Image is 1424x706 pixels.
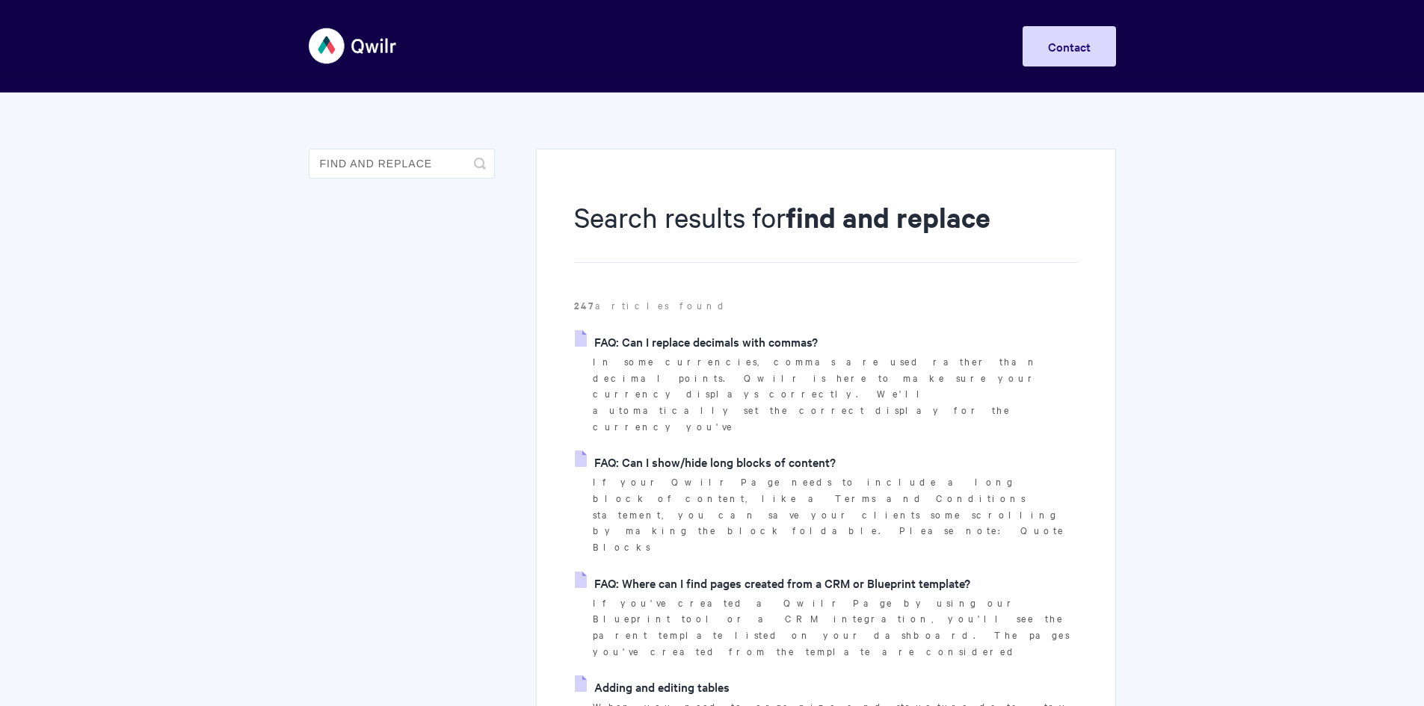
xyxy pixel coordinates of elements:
h1: Search results for [574,198,1077,263]
a: Adding and editing tables [575,675,730,698]
p: If you've created a Qwilr Page by using our Blueprint tool or a CRM integration, you'll see the p... [593,595,1077,660]
strong: find and replace [786,199,990,235]
input: Search [309,149,495,179]
img: Qwilr Help Center [309,18,398,74]
a: FAQ: Can I show/hide long blocks of content? [575,450,836,473]
p: If your Qwilr Page needs to include a long block of content, like a Terms and Conditions statemen... [593,474,1077,555]
a: Contact [1023,26,1116,66]
a: FAQ: Where can I find pages created from a CRM or Blueprint template? [575,572,970,594]
p: In some currencies, commas are used rather than decimal points. Qwilr is here to make sure your c... [593,353,1077,435]
a: FAQ: Can I replace decimals with commas? [575,330,818,353]
strong: 247 [574,298,595,312]
p: articles found [574,297,1077,314]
